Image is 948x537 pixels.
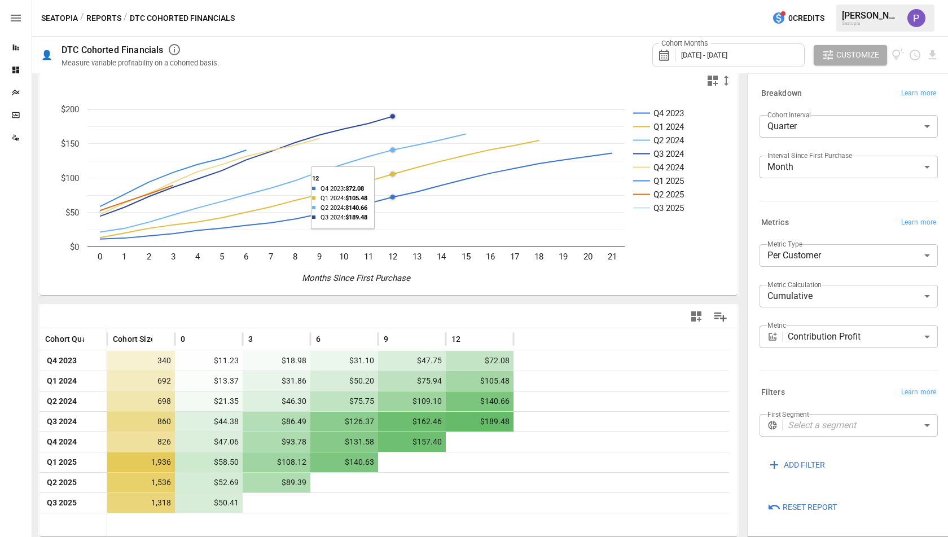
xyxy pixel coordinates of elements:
[45,333,100,345] span: Cohort Quarter
[248,391,308,411] span: $46.30
[316,412,376,432] span: $126.37
[98,252,102,262] text: 0
[171,252,175,262] text: 3
[181,391,240,411] span: $21.35
[248,333,253,345] span: 3
[254,331,270,347] button: Sort
[760,115,938,138] div: Quarter
[39,92,728,295] svg: A chart.
[113,371,173,391] span: 692
[248,412,308,432] span: $86.49
[113,473,173,492] span: 1,536
[248,473,308,492] span: $89.39
[45,452,101,472] span: Q1 2025
[45,432,101,452] span: Q4 2024
[653,190,684,200] text: Q2 2025
[760,285,938,307] div: Cumulative
[760,156,938,178] div: Month
[80,11,84,25] div: /
[760,498,845,518] button: Reset Report
[784,458,825,472] span: ADD FILTER
[510,252,519,262] text: 17
[113,391,173,411] span: 698
[681,51,727,59] span: [DATE] - [DATE]
[70,242,79,252] text: $0
[767,410,809,419] label: First Segment
[384,371,444,391] span: $75.94
[316,333,321,345] span: 6
[760,455,833,475] button: ADD FILTER
[317,252,322,262] text: 9
[842,21,901,26] div: Seatopia
[653,135,684,146] text: Q2 2024
[462,331,477,347] button: Sort
[451,333,460,345] span: 12
[708,304,733,329] button: Manage Columns
[181,452,240,472] span: $58.50
[153,331,169,347] button: Sort
[892,45,905,65] button: View documentation
[113,333,155,345] span: Cohort Size
[451,412,511,432] span: $189.48
[293,252,297,262] text: 8
[388,252,397,262] text: 12
[248,351,308,371] span: $18.98
[451,351,511,371] span: $72.08
[181,351,240,371] span: $11.23
[41,11,78,25] button: Seatopia
[181,432,240,452] span: $47.06
[462,252,471,262] text: 15
[316,351,376,371] span: $31.10
[761,87,802,100] h6: Breakdown
[181,333,185,345] span: 0
[534,252,543,262] text: 18
[364,252,373,262] text: 11
[220,252,224,262] text: 5
[559,252,568,262] text: 19
[836,48,879,62] span: Customize
[926,49,939,61] button: Download report
[181,493,240,513] span: $50.41
[45,493,101,513] span: Q3 2025
[244,252,248,262] text: 6
[65,208,79,218] text: $50
[122,252,126,262] text: 1
[113,351,173,371] span: 340
[583,252,592,262] text: 20
[248,452,308,472] span: $108.12
[767,110,811,120] label: Cohort Interval
[901,387,936,398] span: Learn more
[767,320,786,330] label: Metric
[437,252,446,262] text: 14
[653,108,684,118] text: Q4 2023
[908,49,921,61] button: Schedule report
[147,252,151,262] text: 2
[322,331,337,347] button: Sort
[389,331,405,347] button: Sort
[195,252,200,262] text: 4
[248,371,308,391] span: $31.86
[653,162,684,173] text: Q4 2024
[181,412,240,432] span: $44.38
[451,391,511,411] span: $140.66
[767,239,802,249] label: Metric Type
[659,38,711,49] label: Cohort Months
[384,432,444,452] span: $157.40
[384,412,444,432] span: $162.46
[61,139,79,149] text: $150
[85,331,101,347] button: Sort
[339,252,348,262] text: 10
[45,351,101,371] span: Q4 2023
[181,473,240,492] span: $52.69
[842,10,901,21] div: [PERSON_NAME]
[608,252,617,262] text: 21
[767,280,822,289] label: Metric Calculation
[486,252,495,262] text: 16
[783,500,837,514] span: Reset Report
[653,149,684,159] text: Q3 2024
[181,371,240,391] span: $13.37
[113,412,173,432] span: 860
[788,420,856,430] em: Select a segment
[451,371,511,391] span: $105.48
